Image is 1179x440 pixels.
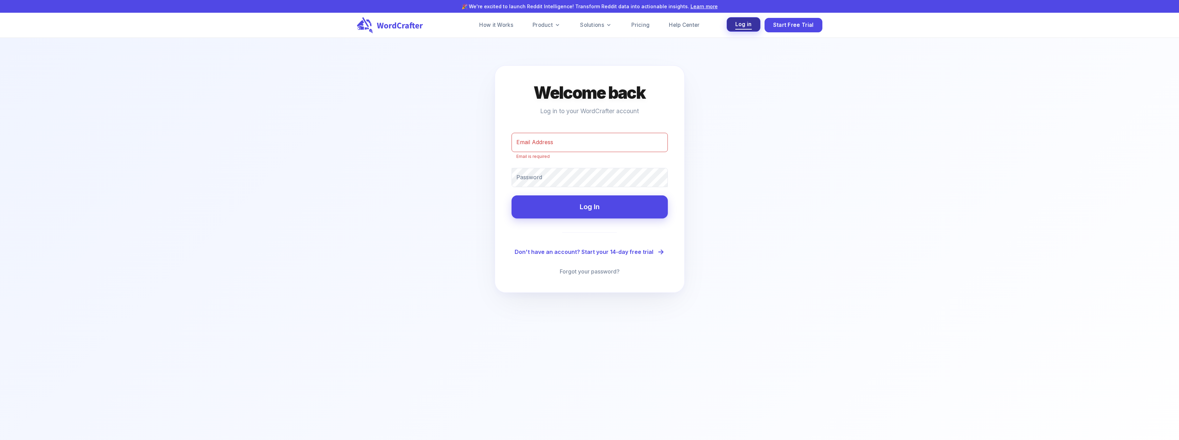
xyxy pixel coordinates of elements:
[512,195,668,218] button: Log In
[18,18,49,23] div: Domain: [URL]
[515,246,664,258] a: Don't have an account? Start your 14-day free trial
[19,11,34,17] div: v 4.0.25
[773,21,814,30] span: Start Free Trial
[19,40,24,45] img: tab_domain_overview_orange.svg
[69,40,74,45] img: tab_keywords_by_traffic_grey.svg
[691,3,718,9] a: Learn more
[765,18,822,33] button: Start Free Trial
[11,11,17,17] img: logo_orange.svg
[572,18,620,32] a: Solutions
[288,3,891,10] p: 🎉 We're excited to launch Reddit Intelligence! Transform Reddit data into actionable insights.
[727,17,760,32] button: Log in
[524,18,569,32] a: Product
[623,18,658,32] a: Pricing
[661,18,708,32] a: Help Center
[735,20,752,29] span: Log in
[560,267,620,276] a: Forgot your password?
[76,41,116,45] div: Keywords by Traffic
[11,18,17,23] img: website_grey.svg
[516,153,663,160] p: Email is required
[540,106,639,116] p: Log in to your WordCrafter account
[26,41,62,45] div: Domain Overview
[534,82,646,104] h4: Welcome back
[471,18,522,32] a: How it Works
